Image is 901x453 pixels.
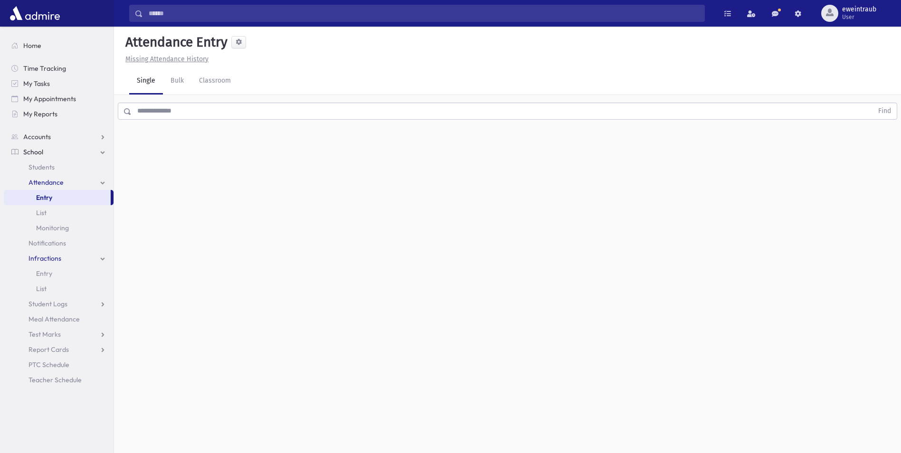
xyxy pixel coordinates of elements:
[122,34,228,50] h5: Attendance Entry
[28,315,80,323] span: Meal Attendance
[4,327,114,342] a: Test Marks
[28,345,69,354] span: Report Cards
[122,55,209,63] a: Missing Attendance History
[873,103,897,119] button: Find
[4,372,114,387] a: Teacher Schedule
[36,193,52,202] span: Entry
[23,41,41,50] span: Home
[4,129,114,144] a: Accounts
[4,175,114,190] a: Attendance
[4,266,114,281] a: Entry
[143,5,704,22] input: Search
[4,296,114,311] a: Student Logs
[4,236,114,251] a: Notifications
[4,76,114,91] a: My Tasks
[23,79,50,88] span: My Tasks
[28,330,61,339] span: Test Marks
[125,55,209,63] u: Missing Attendance History
[842,6,876,13] span: eweintraub
[28,360,69,369] span: PTC Schedule
[23,94,76,103] span: My Appointments
[28,300,67,308] span: Student Logs
[191,68,238,94] a: Classroom
[4,342,114,357] a: Report Cards
[842,13,876,21] span: User
[4,357,114,372] a: PTC Schedule
[28,163,55,171] span: Students
[23,148,43,156] span: School
[36,224,69,232] span: Monitoring
[28,239,66,247] span: Notifications
[4,251,114,266] a: Infractions
[28,376,82,384] span: Teacher Schedule
[36,284,47,293] span: List
[129,68,163,94] a: Single
[4,106,114,122] a: My Reports
[4,91,114,106] a: My Appointments
[4,281,114,296] a: List
[163,68,191,94] a: Bulk
[4,205,114,220] a: List
[4,144,114,160] a: School
[4,311,114,327] a: Meal Attendance
[28,178,64,187] span: Attendance
[23,132,51,141] span: Accounts
[4,61,114,76] a: Time Tracking
[4,220,114,236] a: Monitoring
[36,208,47,217] span: List
[8,4,62,23] img: AdmirePro
[4,160,114,175] a: Students
[4,190,111,205] a: Entry
[36,269,52,278] span: Entry
[23,110,57,118] span: My Reports
[28,254,61,263] span: Infractions
[23,64,66,73] span: Time Tracking
[4,38,114,53] a: Home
